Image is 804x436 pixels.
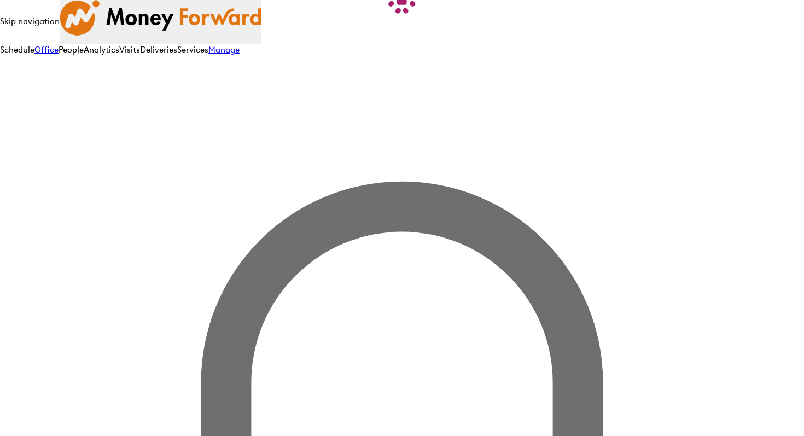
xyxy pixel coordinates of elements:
[59,45,84,55] a: People
[177,45,208,55] a: Services
[119,45,140,55] a: Visits
[140,45,177,55] a: Deliveries
[34,45,59,55] a: Office
[208,45,240,55] a: Manage
[84,45,119,55] a: Analytics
